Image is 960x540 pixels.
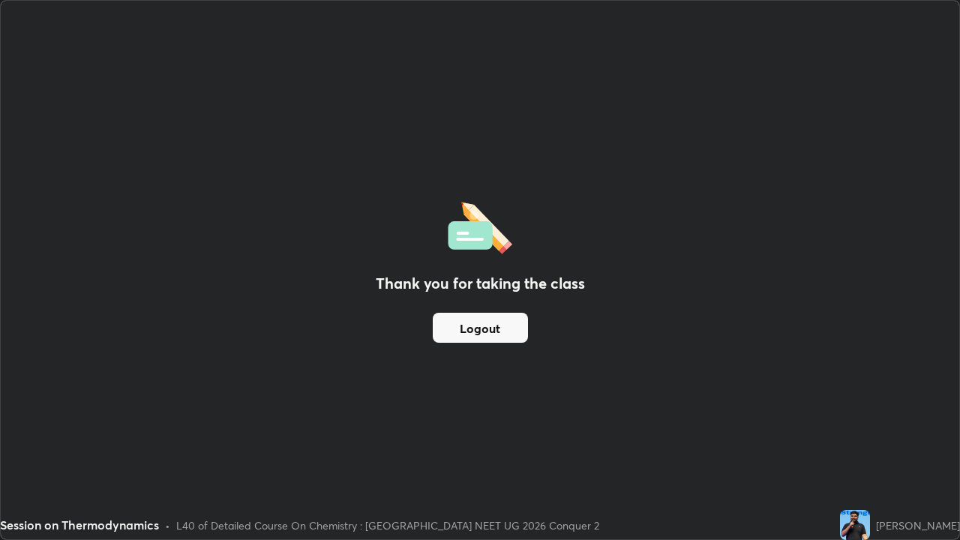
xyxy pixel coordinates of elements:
[433,313,528,343] button: Logout
[876,517,960,533] div: [PERSON_NAME]
[176,517,599,533] div: L40 of Detailed Course On Chemistry : [GEOGRAPHIC_DATA] NEET UG 2026 Conquer 2
[840,510,870,540] img: 923bd58323b842618b613ca619627065.jpg
[165,517,170,533] div: •
[448,197,512,254] img: offlineFeedback.1438e8b3.svg
[376,272,585,295] h2: Thank you for taking the class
